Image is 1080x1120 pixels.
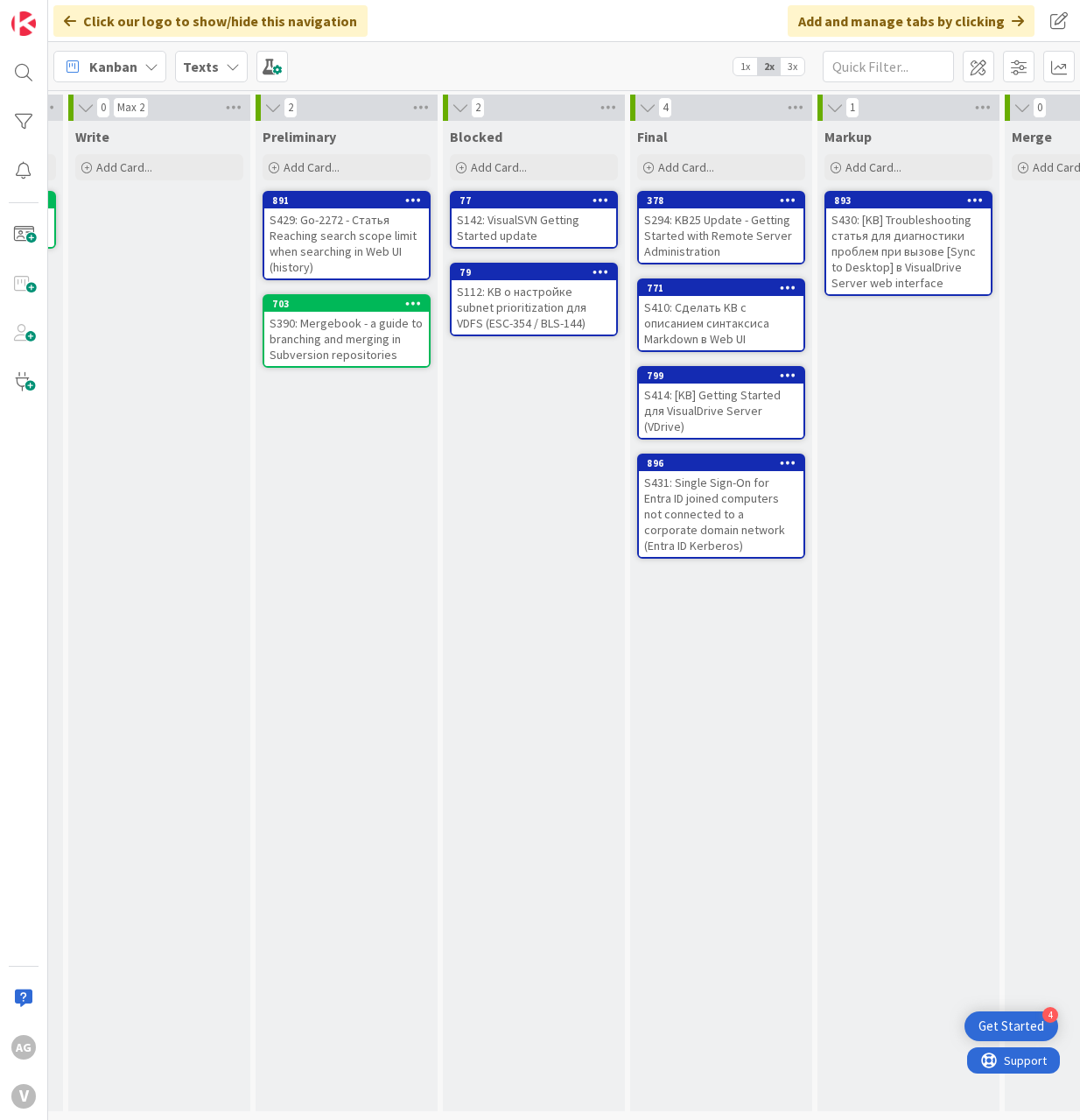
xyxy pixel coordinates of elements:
[452,208,616,247] div: S142: VisualSVN Getting Started update
[637,366,805,440] a: 799S414: [KB] Getting Started для VisualDrive Server (VDrive)
[452,193,616,247] div: 77S142: VisualSVN Getting Started update
[647,194,803,207] div: 378
[639,455,803,471] div: 896
[272,194,429,207] div: 891
[452,280,616,335] div: S112: KB о настройке subnet prioritization для VDFS (ESC-354 / BLS-144)
[459,266,616,278] div: 79
[450,263,618,336] a: 79S112: KB о настройке subnet prioritization для VDFS (ESC-354 / BLS-144)
[11,1035,36,1060] div: AG
[639,368,803,438] div: 799S414: [KB] Getting Started для VisualDrive Server (VDrive)
[639,471,803,557] div: S431: Single Sign-On for Entra ID joined computers not connected to a corporate domain network (E...
[11,11,36,36] img: Visit kanbanzone.com
[450,191,618,249] a: 77S142: VisualSVN Getting Started update
[1033,97,1047,118] span: 0
[284,159,340,175] span: Add Card...
[284,97,298,118] span: 2
[471,97,485,118] span: 2
[637,191,805,264] a: 378S294: KB25 Update - Getting Started with Remote Server Administration
[89,56,137,77] span: Kanban
[845,97,859,118] span: 1
[658,159,714,175] span: Add Card...
[824,128,872,145] span: Markup
[272,298,429,310] div: 703
[823,51,954,82] input: Quick Filter...
[658,97,672,118] span: 4
[834,194,991,207] div: 893
[733,58,757,75] span: 1x
[639,280,803,296] div: 771
[117,103,144,112] div: Max 2
[639,368,803,384] div: 799
[826,193,991,208] div: 893
[639,384,803,438] div: S414: [KB] Getting Started для VisualDrive Server (VDrive)
[264,208,429,278] div: S429: Go-2272 - Статья Reaching search scope limit when searching in Web UI (history)
[183,58,219,75] b: Texts
[757,58,781,75] span: 2x
[264,193,429,278] div: 891S429: Go-2272 - Статья Reaching search scope limit when searching in Web UI (history)
[471,159,527,175] span: Add Card...
[264,296,429,312] div: 703
[96,159,152,175] span: Add Card...
[263,294,431,368] a: 703S390: Mergebook - a guide to branching and merging in Subversion repositories
[639,455,803,557] div: 896S431: Single Sign-On for Entra ID joined computers not connected to a corporate domain network...
[978,1018,1044,1035] div: Get Started
[647,282,803,294] div: 771
[450,128,502,145] span: Blocked
[824,191,992,296] a: 893S430: [KB] Troubleshooting статья для диагностики проблем при вызове [Sync to Desktop] в Visua...
[452,264,616,280] div: 79
[37,3,80,24] span: Support
[964,1011,1058,1041] div: Open Get Started checklist, remaining modules: 4
[263,128,336,145] span: Preliminary
[264,193,429,208] div: 891
[639,296,803,350] div: S410: Сделать KB с описанием синтаксиса Markdown в Web UI
[96,97,110,118] span: 0
[639,208,803,263] div: S294: KB25 Update - Getting Started with Remote Server Administration
[845,159,901,175] span: Add Card...
[264,296,429,366] div: 703S390: Mergebook - a guide to branching and merging in Subversion repositories
[75,128,109,145] span: Write
[264,312,429,366] div: S390: Mergebook - a guide to branching and merging in Subversion repositories
[647,457,803,469] div: 896
[637,454,805,559] a: 896S431: Single Sign-On for Entra ID joined computers not connected to a corporate domain network...
[1042,1007,1058,1023] div: 4
[637,128,668,145] span: Final
[788,5,1034,37] div: Add and manage tabs by clicking
[826,208,991,294] div: S430: [KB] Troubleshooting статья для диагностики проблем при вызове [Sync to Desktop] в VisualDr...
[263,191,431,280] a: 891S429: Go-2272 - Статья Reaching search scope limit when searching in Web UI (history)
[452,193,616,208] div: 77
[781,58,804,75] span: 3x
[647,370,803,382] div: 799
[53,5,368,37] div: Click our logo to show/hide this navigation
[639,193,803,263] div: 378S294: KB25 Update - Getting Started with Remote Server Administration
[639,193,803,208] div: 378
[452,264,616,335] div: 79S112: KB о настройке subnet prioritization для VDFS (ESC-354 / BLS-144)
[1012,128,1052,145] span: Merge
[459,194,616,207] div: 77
[639,280,803,350] div: 771S410: Сделать KB с описанием синтаксиса Markdown в Web UI
[11,1084,36,1109] div: V
[826,193,991,294] div: 893S430: [KB] Troubleshooting статья для диагностики проблем при вызове [Sync to Desktop] в Visua...
[637,278,805,352] a: 771S410: Сделать KB с описанием синтаксиса Markdown в Web UI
